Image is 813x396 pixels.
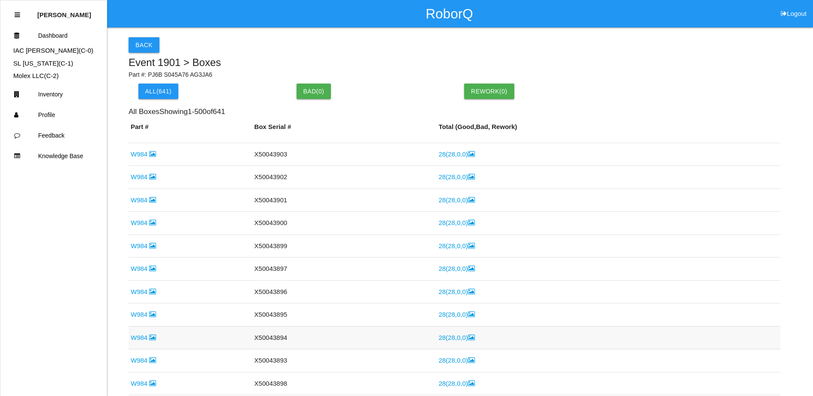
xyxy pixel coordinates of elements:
[438,334,474,341] a: 28(28,0,0)
[149,265,156,272] i: Image Inside
[438,265,474,272] a: 28(28,0,0)
[468,288,475,295] i: Image Inside
[149,174,156,180] i: Image Inside
[13,47,93,54] a: IAC [PERSON_NAME](C-0)
[297,84,331,99] button: Bad(0)
[131,196,156,204] a: W984
[131,380,156,387] a: W984
[37,5,91,18] p: Thomas Sontag
[468,265,475,272] i: Image Inside
[13,60,73,67] a: SL [US_STATE](C-1)
[252,326,436,349] td: X50043894
[131,357,156,364] a: W984
[468,334,475,341] i: Image Inside
[0,46,107,56] div: IAC Alma's Dashboard
[149,197,156,203] i: Image Inside
[468,174,475,180] i: Image Inside
[149,311,156,318] i: Image Inside
[149,151,156,157] i: Image Inside
[149,219,156,226] i: Image Inside
[468,311,475,318] i: Image Inside
[438,357,474,364] a: 28(28,0,0)
[138,84,179,99] button: All(641)
[468,219,475,226] i: Image Inside
[438,242,474,249] a: 28(28,0,0)
[149,243,156,249] i: Image Inside
[0,146,107,166] a: Knowledge Base
[468,243,475,249] i: Image Inside
[131,150,156,158] a: W984
[438,380,474,387] a: 28(28,0,0)
[468,151,475,157] i: Image Inside
[252,143,436,166] td: X50043903
[131,334,156,341] a: W984
[0,71,107,81] div: Molex LLC's Dashboard
[149,334,156,341] i: Image Inside
[252,349,436,372] td: X50043893
[131,311,156,318] a: W984
[468,380,475,387] i: Image Inside
[149,288,156,295] i: Image Inside
[149,357,156,363] i: Image Inside
[131,265,156,272] a: W984
[252,234,436,258] td: X50043899
[129,70,780,79] p: Part #: PJ6B S045A76 AG3JA6
[438,150,474,158] a: 28(28,0,0)
[0,25,107,46] a: Dashboard
[252,166,436,189] td: X50043902
[438,219,474,226] a: 28(28,0,0)
[0,84,107,105] a: Inventory
[129,122,252,138] th: Part #
[0,125,107,146] a: Feedback
[468,357,475,363] i: Image Inside
[131,173,156,180] a: W984
[252,122,436,138] th: Box Serial #
[252,303,436,327] td: X50043895
[252,212,436,235] td: X50043900
[129,108,780,116] h6: All Boxes Showing 1 - 500 of 641
[252,280,436,303] td: X50043896
[149,380,156,387] i: Image Inside
[129,57,780,68] h5: Event 1901 > Boxes
[15,5,20,25] div: Close
[468,197,475,203] i: Image Inside
[252,189,436,212] td: X50043901
[438,173,474,180] a: 28(28,0,0)
[252,258,436,281] td: X50043897
[438,288,474,295] a: 28(28,0,0)
[438,196,474,204] a: 28(28,0,0)
[131,219,156,226] a: W984
[464,84,514,99] button: Rework(0)
[0,59,107,69] div: SL Tennessee's Dashboard
[436,122,780,138] th: Total ( Good , Bad , Rework)
[0,105,107,125] a: Profile
[131,288,156,295] a: W984
[438,311,474,318] a: 28(28,0,0)
[129,37,159,53] button: Back
[13,72,59,79] a: Molex LLC(C-2)
[131,242,156,249] a: W984
[252,372,436,395] td: X50043898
